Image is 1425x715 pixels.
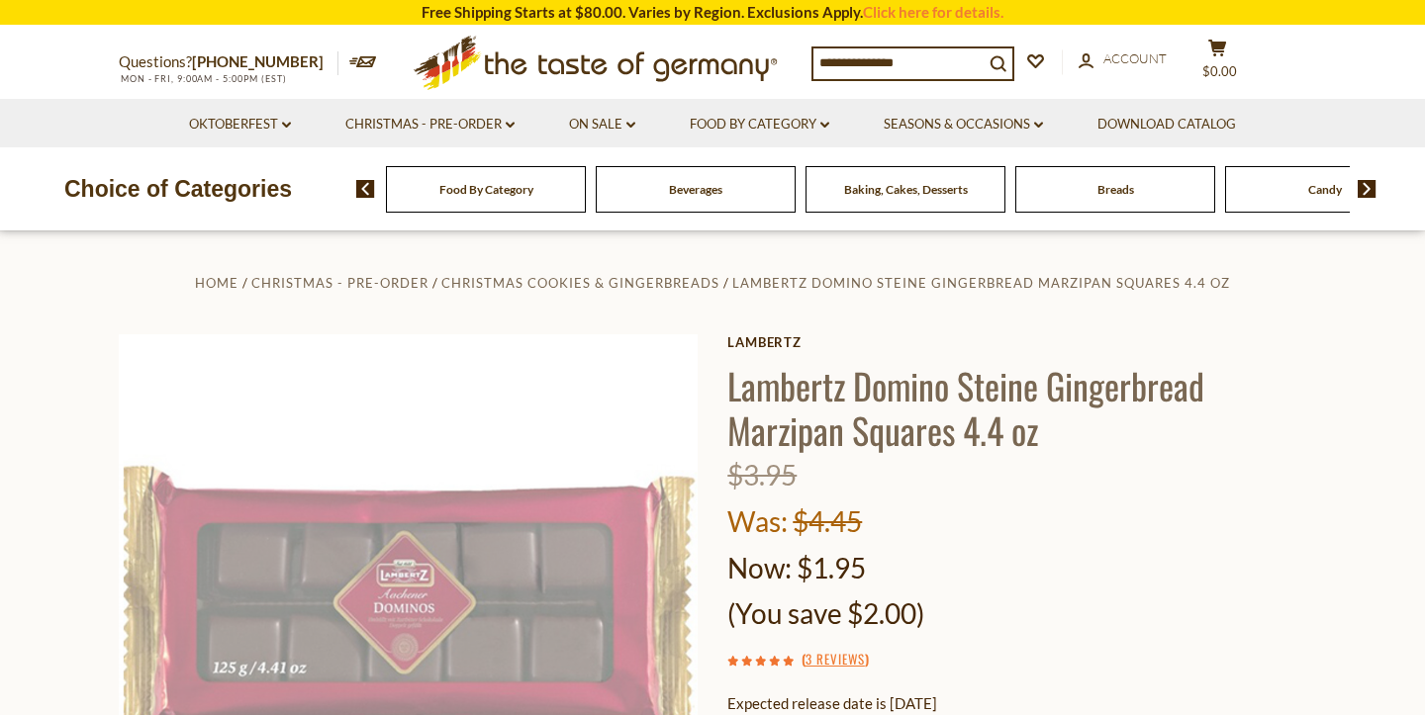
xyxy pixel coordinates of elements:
a: Candy [1308,182,1342,197]
span: $1.95 [797,551,866,584]
a: Baking, Cakes, Desserts [844,182,968,197]
a: Account [1079,48,1167,70]
span: Account [1103,50,1167,66]
a: Food By Category [439,182,533,197]
a: Click here for details. [863,3,1003,21]
a: Lambertz Domino Steine Gingerbread Marzipan Squares 4.4 oz [732,275,1230,291]
a: Christmas Cookies & Gingerbreads [441,275,719,291]
label: Was: [727,504,788,538]
a: Oktoberfest [189,114,291,135]
a: Seasons & Occasions [884,114,1043,135]
a: [PHONE_NUMBER] [192,52,324,70]
a: Download Catalog [1097,114,1236,135]
a: Lambertz [727,334,1306,350]
span: (You save $2.00) [727,596,924,630]
p: Questions? [119,49,338,75]
a: 3 Reviews [806,649,865,670]
h1: Lambertz Domino Steine Gingerbread Marzipan Squares 4.4 oz [727,363,1306,452]
a: Beverages [669,182,722,197]
a: Food By Category [690,114,829,135]
span: $0.00 [1202,63,1237,79]
label: Now: [727,551,792,584]
a: Home [195,275,238,291]
span: MON - FRI, 9:00AM - 5:00PM (EST) [119,73,287,84]
a: Breads [1097,182,1134,197]
span: $4.45 [793,504,862,538]
button: $0.00 [1187,39,1247,88]
a: Christmas - PRE-ORDER [345,114,515,135]
span: ( ) [802,649,869,669]
span: $3.95 [727,458,797,492]
a: On Sale [569,114,635,135]
img: next arrow [1358,180,1377,198]
img: previous arrow [356,180,375,198]
a: Christmas - PRE-ORDER [251,275,428,291]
